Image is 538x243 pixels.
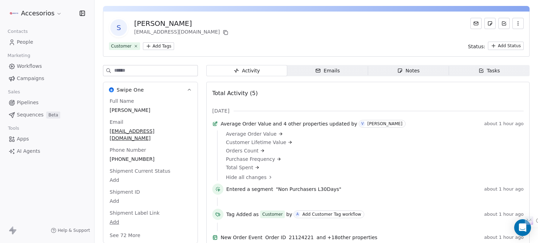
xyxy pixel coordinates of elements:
[226,156,275,163] span: Purchase Frequency
[6,73,89,84] a: Campaigns
[110,198,191,205] span: Add
[6,60,89,72] a: Workflows
[226,211,252,218] span: Tag Added
[367,121,402,126] div: [PERSON_NAME]
[226,139,286,146] span: Customer Lifetime Value
[110,107,191,114] span: [PERSON_NAME]
[103,98,198,243] div: Swipe OneSwipe One
[6,145,89,157] a: AI Agents
[221,234,262,241] span: New Order Event
[11,18,17,24] img: website_grey.svg
[226,164,253,171] span: Total Spent
[109,87,114,92] img: Swipe One
[6,36,89,48] a: People
[289,234,313,241] span: 21124221
[10,9,18,17] img: Accesorios-AMZ-Logo.png
[17,99,39,106] span: Pipelines
[58,228,90,233] span: Help & Support
[17,75,44,82] span: Campaigns
[108,98,136,105] span: Full Name
[286,211,292,218] span: by
[21,9,55,18] span: Accesorios
[117,86,144,93] span: Swipe One
[103,82,198,98] button: Swipe OneSwipe One
[110,128,191,142] span: [EMAIL_ADDRESS][DOMAIN_NAME]
[468,43,485,50] span: Status:
[488,42,524,50] button: Add Status
[265,234,286,241] span: Order ID
[110,177,191,184] span: Add
[397,67,420,74] div: Notes
[351,120,357,127] span: by
[5,123,22,134] span: Tools
[70,41,75,46] img: tab_keywords_by_traffic_grey.svg
[317,234,378,241] span: and + 18 other properties
[110,219,191,226] span: Add
[110,19,127,36] span: s
[46,112,60,119] span: Beta
[302,212,361,217] div: Add Customer Tag workflow
[134,19,230,28] div: [PERSON_NAME]
[5,26,31,37] span: Contacts
[212,90,258,97] span: Total Activity (5)
[105,229,145,242] button: See 72 More
[77,41,118,46] div: Keywords by Traffic
[111,43,132,49] div: Customer
[296,212,299,217] div: A
[51,228,90,233] a: Help & Support
[226,174,267,181] span: Hide all changes
[253,211,259,218] span: as
[19,41,25,46] img: tab_domain_overview_orange.svg
[5,50,33,61] span: Marketing
[20,11,34,17] div: v 4.0.25
[17,38,33,46] span: People
[315,67,340,74] div: Emails
[108,119,125,126] span: Email
[6,133,89,145] a: Apps
[484,212,524,217] span: about 1 hour ago
[273,120,350,127] span: and 4 other properties updated
[110,156,191,163] span: [PHONE_NUMBER]
[478,67,500,74] div: Tasks
[134,28,230,37] div: [EMAIL_ADDRESS][DOMAIN_NAME]
[18,18,77,24] div: Domain: [DOMAIN_NAME]
[226,186,273,193] span: Entered a segment
[276,186,342,193] span: "Non Purchasers L30Days"
[143,42,174,50] button: Add Tags
[108,188,142,195] span: Shipment ID
[17,111,43,119] span: Sequences
[5,87,23,97] span: Sales
[8,7,63,19] button: Accesorios
[212,107,229,114] span: [DATE]
[484,235,524,240] span: about 1 hour ago
[108,209,161,216] span: Shipment Label Link
[221,120,271,127] span: Average Order Value
[17,135,29,143] span: Apps
[361,121,364,127] div: V
[226,130,277,137] span: Average Order Value
[6,97,89,108] a: Pipelines
[17,148,40,155] span: AI Agents
[11,11,17,17] img: logo_orange.svg
[27,41,63,46] div: Domain Overview
[226,174,519,181] a: Hide all changes
[108,146,147,153] span: Phone Number
[484,121,524,127] span: about 1 hour ago
[108,167,172,174] span: Shipment Current Status
[484,186,524,192] span: about 1 hour ago
[514,219,531,236] div: Open Intercom Messenger
[17,63,42,70] span: Workflows
[262,211,283,217] div: Customer
[226,147,258,154] span: Orders Count
[6,109,89,121] a: SequencesBeta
